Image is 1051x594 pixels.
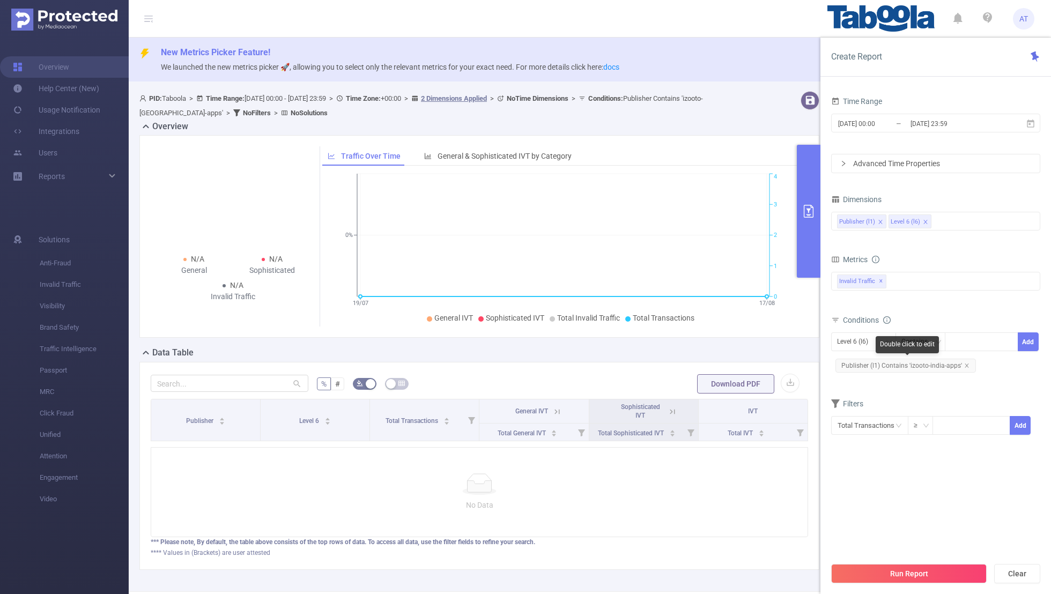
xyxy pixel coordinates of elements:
tspan: 0% [345,232,353,239]
i: icon: caret-down [444,420,450,424]
button: Clear [994,564,1040,583]
div: Sort [324,416,331,422]
span: MRC [40,381,129,403]
span: Passport [40,360,129,381]
button: Run Report [831,564,987,583]
span: Sophisticated IVT [621,403,660,419]
tspan: 3 [774,201,777,208]
i: icon: caret-up [325,416,331,419]
div: **** Values in (Brackets) are user attested [151,548,808,558]
span: Solutions [39,229,70,250]
b: No Filters [243,109,271,117]
span: General & Sophisticated IVT by Category [438,152,572,160]
img: Protected Media [11,9,117,31]
span: Publisher [186,417,215,425]
i: icon: caret-up [219,416,225,419]
b: Time Range: [206,94,245,102]
span: Time Range [831,97,882,106]
span: Sophisticated IVT [486,314,544,322]
span: Engagement [40,467,129,488]
i: icon: user [139,95,149,102]
a: Usage Notification [13,99,100,121]
div: Sort [551,428,557,435]
span: General IVT [434,314,473,322]
h2: Data Table [152,346,194,359]
a: Integrations [13,121,79,142]
input: End date [909,116,996,131]
span: Brand Safety [40,317,129,338]
span: Publisher (l1) Contains 'izooto-india-apps' [835,359,976,373]
span: Level 6 [299,417,321,425]
span: > [271,109,281,117]
span: > [487,94,497,102]
i: icon: right [840,160,847,167]
b: Conditions : [588,94,623,102]
div: Sort [758,428,765,435]
b: No Solutions [291,109,328,117]
div: ≥ [914,417,925,434]
i: icon: close [964,363,969,368]
u: 2 Dimensions Applied [421,94,487,102]
i: icon: caret-up [444,416,450,419]
i: icon: bg-colors [357,380,363,387]
button: Add [1010,416,1031,435]
a: Users [13,142,57,164]
input: Search... [151,375,308,392]
span: Create Report [831,51,882,62]
div: Invalid Traffic [194,291,272,302]
i: icon: bar-chart [424,152,432,160]
button: Download PDF [697,374,774,393]
tspan: 17/08 [759,300,774,307]
i: icon: thunderbolt [139,48,150,59]
span: Attention [40,445,129,467]
span: IVT [748,407,758,415]
div: Sophisticated [233,265,312,276]
i: icon: caret-up [759,428,765,432]
b: No Time Dimensions [507,94,568,102]
h2: Overview [152,120,188,133]
li: Level 6 (l6) [889,214,931,228]
i: icon: line-chart [328,152,335,160]
b: Time Zone: [346,94,381,102]
b: PID: [149,94,162,102]
div: Contains [901,333,935,351]
div: Level 6 (l6) [837,333,876,351]
span: Filters [831,399,863,408]
li: Publisher (l1) [837,214,886,228]
div: Level 6 (l6) [891,215,920,229]
span: Invalid Traffic [40,274,129,295]
div: Sort [219,416,225,422]
button: Add [1018,332,1039,351]
span: We launched the new metrics picker 🚀, allowing you to select only the relevant metrics for your e... [161,63,619,71]
div: icon: rightAdvanced Time Properties [832,154,1040,173]
p: No Data [160,499,799,511]
span: Total General IVT [498,429,547,437]
div: General [155,265,233,276]
tspan: 4 [774,174,777,181]
i: Filter menu [574,424,589,441]
i: icon: caret-down [219,420,225,424]
span: Click Fraud [40,403,129,424]
span: Metrics [831,255,868,264]
a: Overview [13,56,69,78]
span: Unified [40,424,129,445]
tspan: 1 [774,263,777,270]
span: Total IVT [728,429,754,437]
input: Start date [837,116,924,131]
span: # [335,380,340,388]
i: icon: caret-down [551,432,557,435]
span: > [223,109,233,117]
span: Video [40,488,129,510]
span: N/A [230,281,243,289]
a: Reports [39,166,65,187]
i: icon: caret-down [759,432,765,435]
span: N/A [269,255,283,263]
span: Invalid Traffic [837,274,886,288]
div: Sort [669,428,676,435]
i: Filter menu [793,424,808,441]
span: Total Transactions [633,314,694,322]
div: Double click to edit [876,336,939,353]
span: > [401,94,411,102]
span: Total Sophisticated IVT [598,429,665,437]
i: Filter menu [683,424,698,441]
